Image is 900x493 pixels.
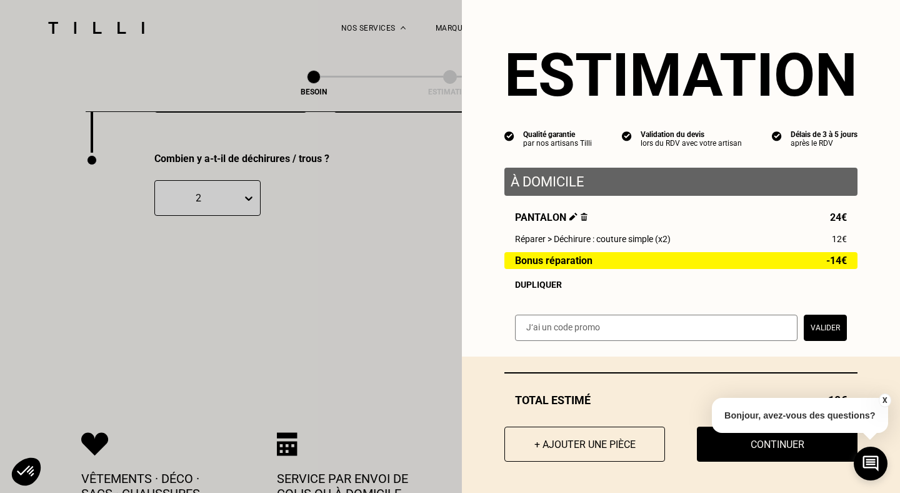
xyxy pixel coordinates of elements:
span: 12€ [832,234,847,244]
p: Bonjour, avez-vous des questions? [712,398,888,433]
section: Estimation [504,40,857,110]
img: icon list info [622,130,632,141]
button: + Ajouter une pièce [504,427,665,462]
img: icon list info [772,130,782,141]
div: Dupliquer [515,280,847,290]
div: par nos artisans Tilli [523,139,592,148]
img: Supprimer [581,213,587,221]
div: lors du RDV avec votre artisan [641,139,742,148]
div: après le RDV [791,139,857,148]
span: Bonus réparation [515,255,592,266]
button: Valider [804,315,847,341]
div: Qualité garantie [523,130,592,139]
button: Continuer [697,427,857,462]
div: Validation du devis [641,130,742,139]
img: icon list info [504,130,514,141]
img: Éditer [569,213,577,221]
input: J‘ai un code promo [515,315,797,341]
span: Pantalon [515,211,587,223]
span: -14€ [826,255,847,266]
div: Délais de 3 à 5 jours [791,130,857,139]
div: Total estimé [504,394,857,407]
p: À domicile [511,174,851,190]
button: X [878,394,891,407]
span: 24€ [830,211,847,223]
span: Réparer > Déchirure : couture simple (x2) [515,234,671,244]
